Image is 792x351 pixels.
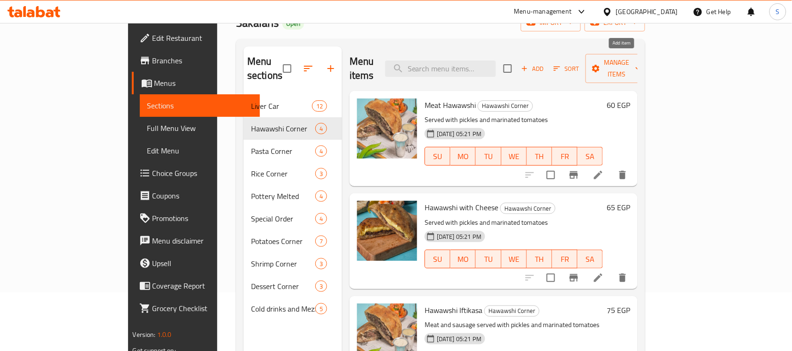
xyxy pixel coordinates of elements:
div: Potatoes Corner7 [244,230,342,252]
span: WE [505,252,523,266]
span: Hawawshi Corner [251,123,315,134]
span: 5 [316,305,327,313]
a: Edit menu item [593,169,604,181]
a: Coverage Report [132,275,260,297]
button: Manage items [586,54,648,83]
span: Upsell [152,258,253,269]
button: MO [450,250,476,268]
span: import [528,17,573,29]
a: Menu disclaimer [132,229,260,252]
a: Grocery Checklist [132,297,260,320]
span: Select to update [541,165,561,185]
button: delete [611,267,634,289]
span: Hawawshi Corner [501,203,555,214]
span: Choice Groups [152,168,253,179]
span: Sort [554,63,579,74]
div: Menu-management [514,6,572,17]
a: Menus [132,72,260,94]
h6: 75 EGP [607,304,630,317]
span: FR [556,150,574,163]
span: Full Menu View [147,122,253,134]
button: FR [552,250,578,268]
span: Menu disclaimer [152,235,253,246]
span: 4 [316,124,327,133]
span: 3 [316,282,327,291]
div: items [315,191,327,202]
span: Hawawshi Corner [478,100,533,111]
span: Add [520,63,545,74]
a: Choice Groups [132,162,260,184]
span: Select section [498,59,518,78]
span: 4 [316,192,327,201]
span: export [592,17,638,29]
button: Add [518,61,548,76]
span: MO [454,252,472,266]
div: Special Order4 [244,207,342,230]
span: Hawawshi Corner [485,305,539,316]
div: Hawawshi Corner [484,305,540,317]
span: Pottery Melted [251,191,315,202]
span: Coupons [152,190,253,201]
div: Cold drinks and Mezze5 [244,298,342,320]
span: TH [531,150,548,163]
div: Hawawshi Corner [500,203,556,214]
span: Liver Car [251,100,312,112]
span: Manage items [593,57,641,80]
a: Coupons [132,184,260,207]
span: [DATE] 05:21 PM [433,232,485,241]
div: Hawawshi Corner [478,100,533,112]
p: Served with pickles and marinated tomatoes [425,217,603,229]
span: TU [480,150,497,163]
input: search [385,61,496,77]
span: S [776,7,780,17]
p: Meat and sausage served with pickles and marinated tomatoes [425,319,603,331]
div: items [315,236,327,247]
button: SU [425,250,450,268]
span: 3 [316,259,327,268]
span: Promotions [152,213,253,224]
a: Edit menu item [593,272,604,283]
span: 7 [316,237,327,246]
button: MO [450,147,476,166]
button: FR [552,147,578,166]
span: Hawawshi Iftikasa [425,303,482,317]
button: SA [578,250,603,268]
a: Promotions [132,207,260,229]
a: Edit Restaurant [132,27,260,49]
button: Sort [551,61,582,76]
div: Shrimp Corner3 [244,252,342,275]
div: Pottery Melted4 [244,185,342,207]
span: Select to update [541,268,561,288]
span: Branches [152,55,253,66]
div: Dessert Corner3 [244,275,342,298]
h6: 60 EGP [607,99,630,112]
h2: Menu items [350,54,374,83]
a: Upsell [132,252,260,275]
p: Served with pickles and marinated tomatoes [425,114,603,126]
div: [GEOGRAPHIC_DATA] [616,7,678,17]
button: Add section [320,57,342,80]
button: TU [476,250,501,268]
span: Hawawshi with Cheese [425,200,498,214]
span: Grocery Checklist [152,303,253,314]
span: Special Order [251,213,315,224]
div: items [315,258,327,269]
span: TU [480,252,497,266]
span: 1.0.0 [157,328,172,341]
a: Edit Menu [140,139,260,162]
button: SU [425,147,450,166]
span: Potatoes Corner [251,236,315,247]
span: 3 [316,169,327,178]
span: Shrimp Corner [251,258,315,269]
span: Dessert Corner [251,281,315,292]
span: [DATE] 05:21 PM [433,335,485,343]
button: WE [502,250,527,268]
span: Rice Corner [251,168,315,179]
span: TH [531,252,548,266]
button: Branch-specific-item [563,267,585,289]
span: Coverage Report [152,280,253,291]
span: Sort sections [297,57,320,80]
span: MO [454,150,472,163]
span: Sort items [548,61,586,76]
